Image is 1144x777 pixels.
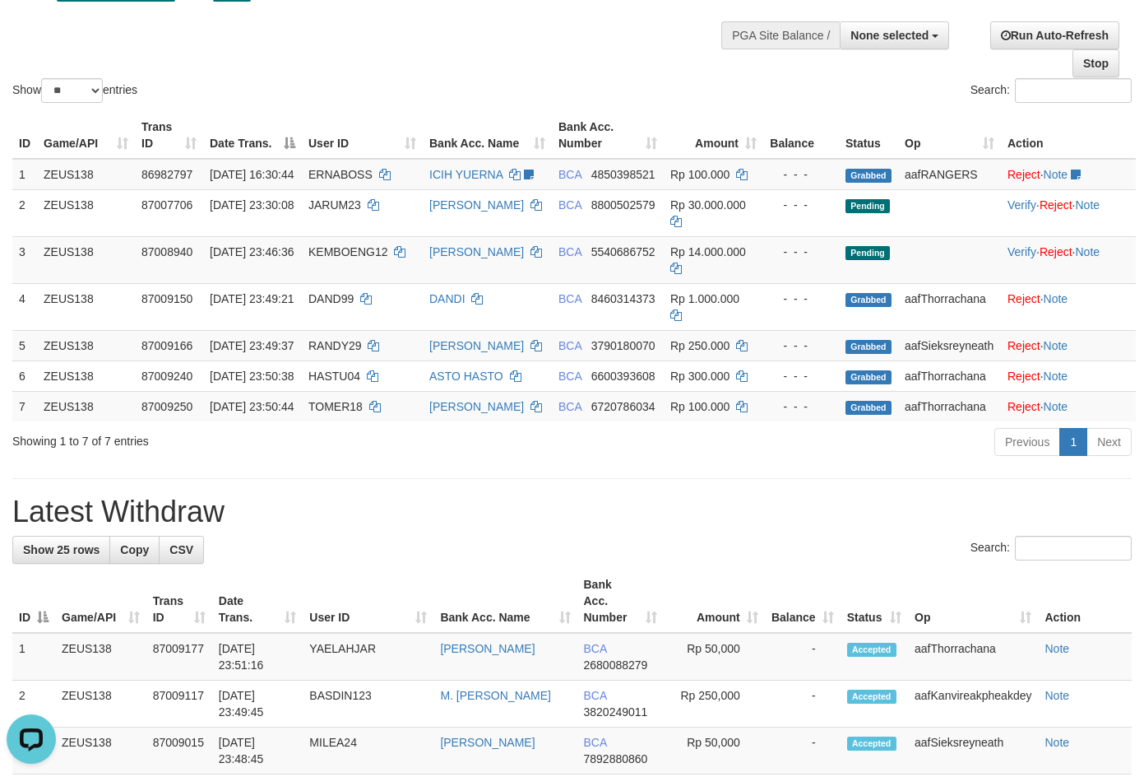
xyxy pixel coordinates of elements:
span: None selected [850,29,929,42]
span: HASTU04 [308,370,360,383]
div: - - - [770,244,832,260]
span: [DATE] 23:50:44 [210,400,294,413]
td: · [1001,159,1136,190]
span: Copy 6600393608 to clipboard [591,370,655,383]
a: 1 [1059,428,1087,456]
th: User ID: activate to sort column ascending [303,570,433,633]
span: Grabbed [845,401,892,415]
a: Note [1044,689,1069,702]
span: TOMER18 [308,400,363,413]
a: Reject [1007,370,1040,383]
td: 3 [12,236,37,283]
a: M. [PERSON_NAME] [440,689,551,702]
td: ZEUS138 [37,189,135,236]
td: MILEA24 [303,728,433,775]
th: Date Trans.: activate to sort column descending [203,112,302,159]
a: Run Auto-Refresh [990,21,1119,49]
span: Copy 3790180070 to clipboard [591,339,655,352]
td: · [1001,283,1136,330]
span: Pending [845,246,890,260]
span: Accepted [847,690,896,704]
span: [DATE] 23:30:08 [210,198,294,212]
th: Action [1001,112,1136,159]
a: [PERSON_NAME] [440,642,535,655]
span: Copy 5540686752 to clipboard [591,245,655,258]
label: Search: [970,78,1132,103]
span: BCA [558,198,581,212]
button: None selected [840,21,949,49]
td: aafThorrachana [898,361,1001,391]
th: Game/API: activate to sort column ascending [55,570,146,633]
th: Date Trans.: activate to sort column ascending [212,570,303,633]
td: · · [1001,236,1136,283]
td: ZEUS138 [37,361,135,391]
td: Rp 250,000 [664,681,765,728]
span: JARUM23 [308,198,361,212]
td: BASDIN123 [303,681,433,728]
a: [PERSON_NAME] [429,245,524,258]
span: ERNABOSS [308,168,373,181]
div: Showing 1 to 7 of 7 entries [12,426,465,449]
td: 1 [12,633,55,681]
select: Showentries [41,78,103,103]
div: - - - [770,398,832,415]
span: RANDY29 [308,339,362,352]
th: Bank Acc. Number: activate to sort column ascending [577,570,664,633]
td: aafThorrachana [908,633,1038,681]
span: BCA [584,736,607,749]
th: Bank Acc. Number: activate to sort column ascending [552,112,664,159]
span: [DATE] 23:49:37 [210,339,294,352]
a: Note [1044,168,1068,181]
td: ZEUS138 [37,236,135,283]
th: Balance: activate to sort column ascending [765,570,841,633]
td: · [1001,361,1136,391]
td: 6 [12,361,37,391]
a: Previous [994,428,1060,456]
span: Copy [120,543,149,556]
a: Note [1044,736,1069,749]
span: Grabbed [845,370,892,384]
a: Copy [109,536,160,564]
div: - - - [770,291,832,307]
th: Op: activate to sort column ascending [908,570,1038,633]
td: ZEUS138 [55,681,146,728]
span: Rp 100.000 [670,400,729,413]
td: - [765,728,841,775]
span: [DATE] 16:30:44 [210,168,294,181]
a: [PERSON_NAME] [429,400,524,413]
div: PGA Site Balance / [721,21,840,49]
span: 87009166 [141,339,192,352]
span: Rp 30.000.000 [670,198,746,212]
a: Note [1075,198,1100,212]
a: Show 25 rows [12,536,110,564]
span: CSV [169,543,193,556]
td: 2 [12,681,55,728]
td: ZEUS138 [37,330,135,361]
a: Reject [1040,245,1072,258]
span: 87009240 [141,370,192,383]
span: 87007706 [141,198,192,212]
td: ZEUS138 [37,391,135,421]
span: Rp 1.000.000 [670,292,739,305]
a: Verify [1007,198,1036,212]
a: Next [1086,428,1132,456]
span: Copy 3820249011 to clipboard [584,705,648,719]
span: BCA [558,292,581,305]
a: [PERSON_NAME] [429,339,524,352]
td: 87009177 [146,633,212,681]
td: 2 [12,189,37,236]
span: 87009150 [141,292,192,305]
td: ZEUS138 [55,728,146,775]
a: Reject [1007,339,1040,352]
span: 87009250 [141,400,192,413]
span: Grabbed [845,340,892,354]
a: CSV [159,536,204,564]
span: Grabbed [845,169,892,183]
td: · [1001,330,1136,361]
a: Reject [1007,168,1040,181]
span: Accepted [847,737,896,751]
th: ID [12,112,37,159]
a: Verify [1007,245,1036,258]
td: 4 [12,283,37,330]
th: Op: activate to sort column ascending [898,112,1001,159]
